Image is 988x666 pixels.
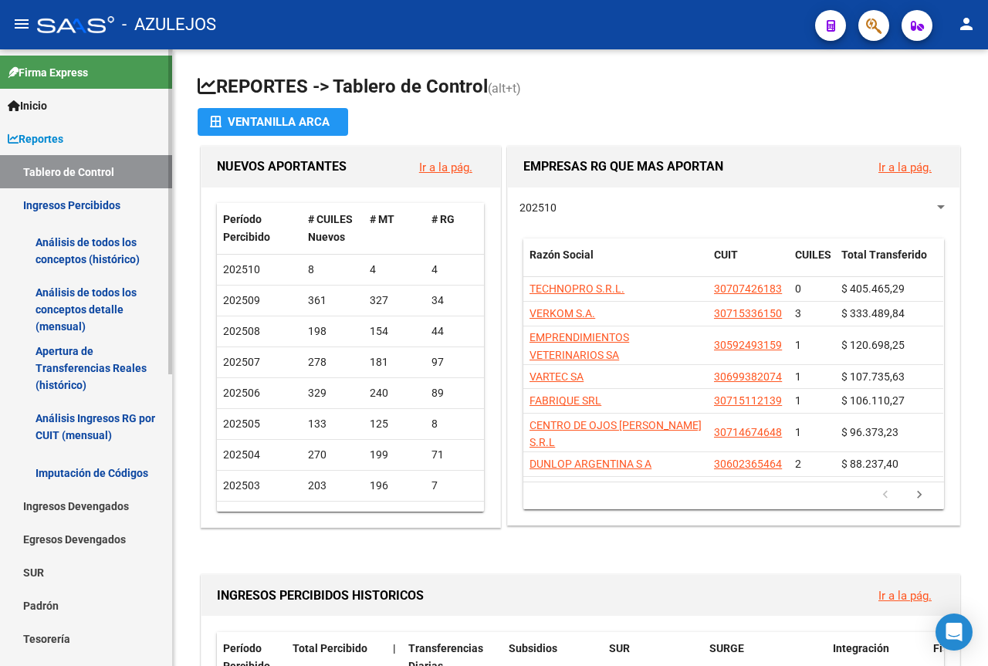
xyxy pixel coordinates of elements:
[519,201,557,214] span: 202510
[878,161,932,174] a: Ir a la pág.
[223,510,260,522] span: 202502
[714,307,782,319] span: 30715336150
[936,614,973,651] div: Open Intercom Messenger
[530,331,629,361] span: EMPRENDIMIENTOS VETERINARIOS SA
[523,238,708,289] datatable-header-cell: Razón Social
[407,153,485,181] button: Ir a la pág.
[835,238,943,289] datatable-header-cell: Total Transferido
[370,213,394,225] span: # MT
[530,394,601,407] span: FABRIQUE SRL
[308,292,357,309] div: 361
[198,108,348,136] button: Ventanilla ARCA
[223,356,260,368] span: 202507
[530,248,594,261] span: Razón Social
[431,261,481,279] div: 4
[714,426,782,438] span: 30714674648
[308,261,357,279] div: 8
[370,292,419,309] div: 327
[370,323,419,340] div: 154
[210,108,336,136] div: Ventanilla ARCA
[530,458,651,470] span: DUNLOP ARGENTINA S A
[223,213,270,243] span: Período Percibido
[308,446,357,464] div: 270
[12,15,31,33] mat-icon: menu
[714,458,782,470] span: 30602365464
[217,203,302,254] datatable-header-cell: Período Percibido
[8,130,63,147] span: Reportes
[841,458,898,470] span: $ 88.237,40
[714,370,782,383] span: 30699382074
[370,384,419,402] div: 240
[308,508,357,526] div: 3
[431,415,481,433] div: 8
[217,159,347,174] span: NUEVOS APORTANTES
[223,479,260,492] span: 202503
[523,159,723,174] span: EMPRESAS RG QUE MAS APORTAN
[871,487,900,504] a: go to previous page
[431,446,481,464] div: 71
[509,642,557,654] span: Subsidios
[841,394,905,407] span: $ 106.110,27
[308,415,357,433] div: 133
[795,248,831,261] span: CUILES
[795,458,801,470] span: 2
[878,589,932,603] a: Ir a la pág.
[370,477,419,495] div: 196
[841,248,927,261] span: Total Transferido
[795,394,801,407] span: 1
[223,263,260,276] span: 202510
[488,81,521,96] span: (alt+t)
[714,282,782,295] span: 30707426183
[841,282,905,295] span: $ 405.465,29
[841,307,905,319] span: $ 333.489,84
[223,448,260,461] span: 202504
[431,384,481,402] div: 89
[293,642,367,654] span: Total Percibido
[223,294,260,306] span: 202509
[8,97,47,114] span: Inicio
[308,323,357,340] div: 198
[198,74,963,101] h1: REPORTES -> Tablero de Control
[122,8,216,42] span: - AZULEJOS
[866,581,944,610] button: Ir a la pág.
[795,426,801,438] span: 1
[370,415,419,433] div: 125
[370,261,419,279] div: 4
[833,642,889,654] span: Integración
[425,203,487,254] datatable-header-cell: # RG
[370,446,419,464] div: 199
[431,323,481,340] div: 44
[714,248,738,261] span: CUIT
[866,153,944,181] button: Ir a la pág.
[308,353,357,371] div: 278
[905,487,934,504] a: go to next page
[841,426,898,438] span: $ 96.373,23
[431,353,481,371] div: 97
[217,588,424,603] span: INGRESOS PERCIBIDOS HISTORICOS
[8,64,88,81] span: Firma Express
[795,282,801,295] span: 0
[795,339,801,351] span: 1
[841,370,905,383] span: $ 107.735,63
[709,642,744,654] span: SURGE
[364,203,425,254] datatable-header-cell: # MT
[795,370,801,383] span: 1
[431,213,455,225] span: # RG
[431,477,481,495] div: 7
[714,339,782,351] span: 30592493159
[789,238,835,289] datatable-header-cell: CUILES
[302,203,364,254] datatable-header-cell: # CUILES Nuevos
[308,384,357,402] div: 329
[795,307,801,319] span: 3
[370,508,419,526] div: 0
[530,370,584,383] span: VARTEC SA
[957,15,976,33] mat-icon: person
[223,387,260,399] span: 202506
[308,477,357,495] div: 203
[308,213,353,243] span: # CUILES Nuevos
[530,419,702,449] span: CENTRO DE OJOS [PERSON_NAME] S.R.L
[609,642,630,654] span: SUR
[431,508,481,526] div: 3
[530,307,595,319] span: VERKOM S.A.
[419,161,472,174] a: Ir a la pág.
